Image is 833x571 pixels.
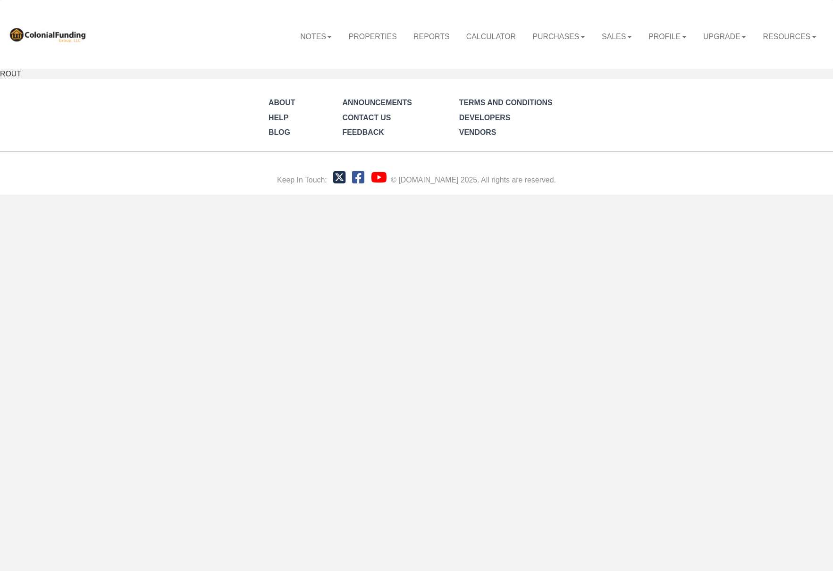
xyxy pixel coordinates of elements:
div: © [DOMAIN_NAME] 2025. All rights are reserved. [391,175,556,186]
a: Terms and Conditions [459,99,553,107]
a: Help [269,114,288,122]
div: Keep In Touch: [277,175,327,186]
a: Blog [269,128,290,136]
a: Vendors [459,128,496,136]
a: Properties [340,24,405,50]
a: Feedback [342,128,384,136]
a: Calculator [458,24,524,50]
img: 569736 [8,26,86,42]
a: Resources [755,24,825,50]
a: Purchases [524,24,594,50]
a: About [269,99,295,107]
a: Upgrade [695,24,754,50]
a: Contact Us [342,114,391,122]
a: Reports [405,24,458,50]
a: Notes [292,24,341,50]
a: Profile [640,24,695,50]
a: Sales [593,24,640,50]
a: Announcements [342,99,412,107]
a: Developers [459,114,511,122]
